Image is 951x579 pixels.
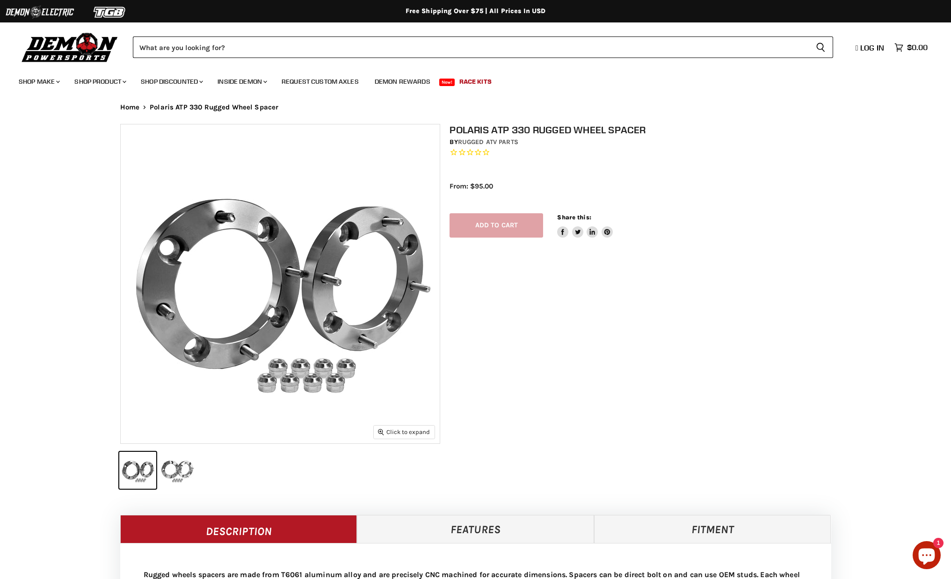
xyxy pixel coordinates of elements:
[19,30,121,64] img: Demon Powersports
[557,214,591,221] span: Share this:
[102,103,850,111] nav: Breadcrumbs
[159,452,196,489] button: Polaris ATP 330 Rugged Wheel Spacer thumbnail
[450,148,841,158] span: Rated 0.0 out of 5 stars 0 reviews
[808,36,833,58] button: Search
[910,541,944,572] inbox-online-store-chat: Shopify online store chat
[450,137,841,147] div: by
[557,213,613,238] aside: Share this:
[450,124,841,136] h1: Polaris ATP 330 Rugged Wheel Spacer
[594,515,831,543] a: Fitment
[374,426,435,438] button: Click to expand
[134,72,209,91] a: Shop Discounted
[452,72,499,91] a: Race Kits
[133,36,833,58] form: Product
[150,103,278,111] span: Polaris ATP 330 Rugged Wheel Spacer
[121,124,440,443] img: Polaris ATP 330 Rugged Wheel Spacer
[211,72,273,91] a: Inside Demon
[120,103,140,111] a: Home
[75,3,145,21] img: TGB Logo 2
[357,515,594,543] a: Features
[12,72,65,91] a: Shop Make
[851,43,890,52] a: Log in
[102,7,850,15] div: Free Shipping Over $75 | All Prices In USD
[890,41,932,54] a: $0.00
[368,72,437,91] a: Demon Rewards
[907,43,928,52] span: $0.00
[378,428,430,435] span: Click to expand
[275,72,366,91] a: Request Custom Axles
[67,72,132,91] a: Shop Product
[860,43,884,52] span: Log in
[5,3,75,21] img: Demon Electric Logo 2
[439,79,455,86] span: New!
[120,515,357,543] a: Description
[12,68,925,91] ul: Main menu
[450,182,493,190] span: From: $95.00
[119,452,156,489] button: Polaris ATP 330 Rugged Wheel Spacer thumbnail
[458,138,518,146] a: Rugged ATV Parts
[133,36,808,58] input: Search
